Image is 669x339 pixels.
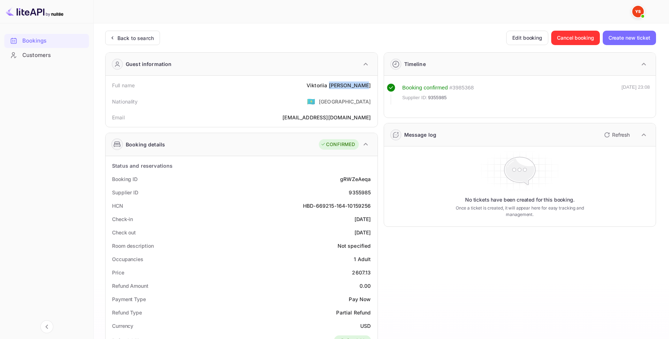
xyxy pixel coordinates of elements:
[112,215,133,223] div: Check-in
[354,255,371,263] div: 1 Adult
[319,98,371,105] div: [GEOGRAPHIC_DATA]
[40,320,53,333] button: Collapse navigation
[303,202,371,210] div: HBD-669215-164-10159256
[112,189,138,196] div: Supplier ID
[112,229,136,236] div: Check out
[428,94,447,101] span: 9355985
[112,295,146,303] div: Payment Type
[4,34,89,48] div: Bookings
[404,131,437,138] div: Message log
[112,162,173,169] div: Status and reservations
[360,322,371,330] div: USD
[126,141,165,148] div: Booking details
[4,34,89,47] a: Bookings
[112,175,138,183] div: Booking ID
[112,255,143,263] div: Occupancies
[112,309,142,316] div: Refund Type
[112,322,133,330] div: Currency
[340,175,371,183] div: gRWZeAeqa
[126,60,172,68] div: Guest information
[600,129,633,141] button: Refresh
[112,242,153,250] div: Room description
[447,205,593,218] p: Once a ticket is created, it will appear here for easy tracking and management.
[349,295,371,303] div: Pay Now
[360,282,371,290] div: 0.00
[112,282,148,290] div: Refund Amount
[621,84,650,105] div: [DATE] 23:08
[449,84,474,92] div: # 3985368
[551,31,600,45] button: Cancel booking
[352,269,371,276] div: 2607.13
[612,131,630,138] p: Refresh
[349,189,371,196] div: 9355985
[4,48,89,62] a: Customers
[338,242,371,250] div: Not specified
[117,34,154,42] div: Back to search
[404,60,426,68] div: Timeline
[22,51,85,60] div: Customers
[22,37,85,45] div: Bookings
[112,202,123,210] div: HCN
[6,6,63,17] img: LiteAPI logo
[112,114,125,121] div: Email
[307,95,315,108] span: United States
[112,269,124,276] div: Price
[112,98,138,105] div: Nationality
[603,31,656,45] button: Create new ticket
[465,196,575,203] p: No tickets have been created for this booking.
[282,114,371,121] div: [EMAIL_ADDRESS][DOMAIN_NAME]
[321,141,355,148] div: CONFIRMED
[307,82,371,89] div: Viktoriia [PERSON_NAME]
[506,31,548,45] button: Edit booking
[402,84,448,92] div: Booking confirmed
[112,82,135,89] div: Full name
[402,94,428,101] span: Supplier ID:
[632,6,644,17] img: Yandex Support
[354,229,371,236] div: [DATE]
[336,309,371,316] div: Partial Refund
[354,215,371,223] div: [DATE]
